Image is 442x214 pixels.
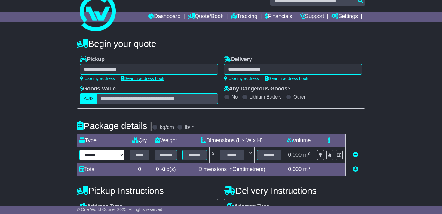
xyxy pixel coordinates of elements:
[121,76,164,81] a: Search address book
[180,163,284,176] td: Dimensions in Centimetre(s)
[250,94,282,100] label: Lithium Battery
[152,134,180,147] td: Weight
[80,93,97,104] label: AUD
[224,56,252,63] label: Delivery
[80,203,122,210] label: Address Type
[77,134,127,147] td: Type
[127,163,152,176] td: 0
[308,151,310,156] sup: 3
[353,152,358,158] a: Remove this item
[180,134,284,147] td: Dimensions (L x W x H)
[303,152,310,158] span: m
[80,86,116,92] label: Goods Value
[231,12,257,22] a: Tracking
[232,94,238,100] label: No
[156,166,159,172] span: 0
[160,124,174,131] label: kg/cm
[300,12,324,22] a: Support
[247,147,254,163] td: x
[293,94,305,100] label: Other
[288,166,302,172] span: 0.000
[288,152,302,158] span: 0.000
[284,134,314,147] td: Volume
[353,166,358,172] a: Add new item
[265,12,292,22] a: Financials
[227,203,270,210] label: Address Type
[77,121,152,131] h4: Package details |
[308,166,310,170] sup: 3
[303,166,310,172] span: m
[224,76,259,81] a: Use my address
[224,86,291,92] label: Any Dangerous Goods?
[77,186,218,196] h4: Pickup Instructions
[188,12,223,22] a: Quote/Book
[152,163,180,176] td: Kilo(s)
[77,163,127,176] td: Total
[77,207,164,212] span: © One World Courier 2025. All rights reserved.
[77,39,365,49] h4: Begin your quote
[209,147,217,163] td: x
[185,124,195,131] label: lb/in
[148,12,180,22] a: Dashboard
[224,186,365,196] h4: Delivery Instructions
[331,12,358,22] a: Settings
[265,76,308,81] a: Search address book
[80,76,115,81] a: Use my address
[80,56,105,63] label: Pickup
[127,134,152,147] td: Qty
